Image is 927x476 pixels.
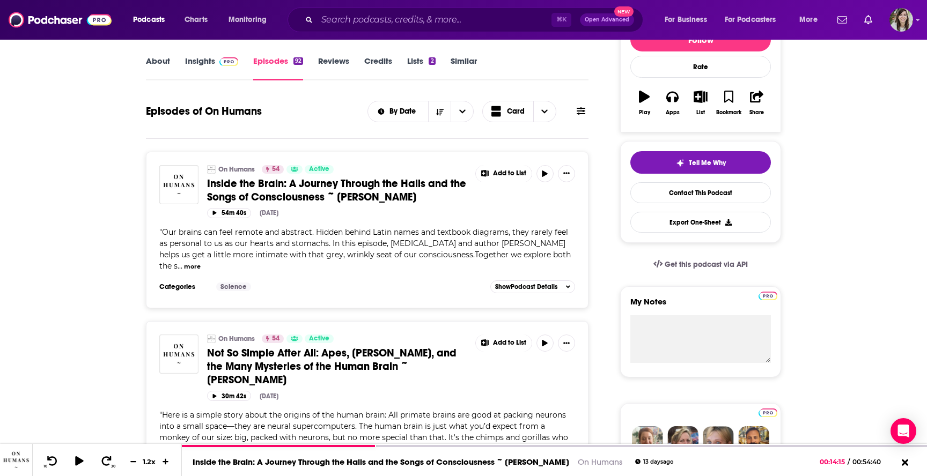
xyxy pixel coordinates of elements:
[614,6,634,17] span: New
[146,105,262,118] h1: Episodes of On Humans
[272,333,279,344] span: 54
[262,334,284,343] a: 54
[493,169,526,177] span: Add to List
[630,212,771,233] button: Export One-Sheet
[476,165,532,182] button: Show More Button
[630,84,658,122] button: Play
[716,109,741,116] div: Bookmark
[738,426,769,457] img: Jon Profile
[216,282,251,291] a: Science
[689,159,726,167] span: Tell Me Why
[260,209,278,217] div: [DATE]
[141,457,159,466] div: 1.2 x
[482,101,556,122] button: Choose View
[364,56,392,80] a: Credits
[860,11,877,29] a: Show notifications dropdown
[749,109,764,116] div: Share
[630,28,771,51] button: Follow
[41,455,62,468] button: 10
[490,280,575,293] button: ShowPodcast Details
[253,56,303,80] a: Episodes92
[696,109,705,116] div: List
[630,296,771,315] label: My Notes
[367,101,474,122] h2: Choose List sort
[725,12,776,27] span: For Podcasters
[368,108,429,115] button: open menu
[889,8,913,32] span: Logged in as devinandrade
[889,8,913,32] button: Show profile menu
[676,159,685,167] img: tell me why sparkle
[185,56,238,80] a: InsightsPodchaser Pro
[407,56,435,80] a: Lists2
[221,11,281,28] button: open menu
[159,282,208,291] h3: Categories
[429,57,435,65] div: 2
[451,56,477,80] a: Similar
[507,108,525,115] span: Card
[718,11,792,28] button: open menu
[185,12,208,27] span: Charts
[799,12,818,27] span: More
[820,458,848,466] span: 00:14:15
[657,11,720,28] button: open menu
[792,11,831,28] button: open menu
[159,227,571,271] span: "
[476,334,532,352] button: Show More Button
[146,56,170,80] a: About
[111,464,115,468] span: 30
[630,182,771,203] a: Contact This Podcast
[207,334,216,343] img: On Humans
[889,8,913,32] img: User Profile
[658,84,686,122] button: Apps
[891,418,916,444] div: Open Intercom Messenger
[580,13,634,26] button: Open AdvancedNew
[207,177,466,204] span: Inside the Brain: A Journey Through the Halls and the Songs of Consciousness ~ [PERSON_NAME]
[218,334,255,343] a: On Humans
[126,11,179,28] button: open menu
[159,227,571,271] span: Our brains can feel remote and abstract. Hidden behind Latin names and textbook diagrams, they ra...
[207,165,216,174] img: On Humans
[451,101,473,122] button: open menu
[759,292,777,300] img: Podchaser Pro
[630,56,771,78] div: Rate
[309,333,329,344] span: Active
[759,290,777,300] a: Pro website
[293,57,303,65] div: 92
[184,262,201,271] button: more
[305,165,334,174] a: Active
[317,11,551,28] input: Search podcasts, credits, & more...
[43,464,47,468] span: 10
[493,339,526,347] span: Add to List
[743,84,771,122] button: Share
[318,56,349,80] a: Reviews
[305,334,334,343] a: Active
[495,283,557,291] span: Show Podcast Details
[428,101,451,122] button: Sort Direction
[666,109,680,116] div: Apps
[159,334,198,374] img: Not So Simple After All: Apes, Einstein, and the Many Mysteries of the Human Brain ~ Dean Falk
[645,251,756,278] a: Get this podcast via API
[309,164,329,175] span: Active
[159,165,198,204] img: Inside the Brain: A Journey Through the Halls and the Songs of Consciousness ~ Pria Anand
[585,17,629,23] span: Open Advanced
[558,334,575,352] button: Show More Button
[207,177,468,204] a: Inside the Brain: A Journey Through the Halls and the Songs of Consciousness ~ [PERSON_NAME]
[218,165,255,174] a: On Humans
[687,84,715,122] button: List
[207,346,468,386] a: Not So Simple After All: Apes, [PERSON_NAME], and the Many Mysteries of the Human Brain ~ [PERSON...
[159,410,568,453] span: Here is a simple story about the origins of the human brain: All primate brains are good at packi...
[193,457,569,467] a: Inside the Brain: A Journey Through the Halls and the Songs of Consciousness ~ [PERSON_NAME]
[848,458,850,466] span: /
[9,10,112,30] img: Podchaser - Follow, Share and Rate Podcasts
[207,208,251,218] button: 54m 40s
[272,164,279,175] span: 54
[665,260,748,269] span: Get this podcast via API
[665,12,707,27] span: For Business
[207,346,457,386] span: Not So Simple After All: Apes, [PERSON_NAME], and the Many Mysteries of the Human Brain ~ [PERSON...
[850,458,892,466] span: 00:54:40
[639,109,650,116] div: Play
